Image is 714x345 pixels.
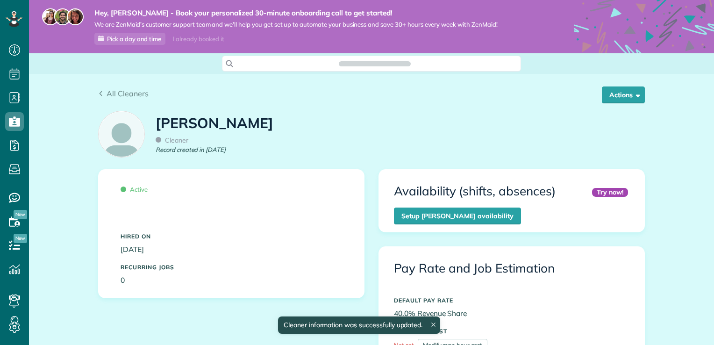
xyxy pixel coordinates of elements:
img: maria-72a9807cf96188c08ef61303f053569d2e2a8a1cde33d635c8a3ac13582a053d.jpg [42,8,59,25]
img: jorge-587dff0eeaa6aab1f244e6dc62b8924c3b6ad411094392a53c71c6c4a576187d.jpg [54,8,71,25]
a: Pick a day and time [94,33,165,45]
div: Cleaner information was successfully updated. [278,316,440,334]
button: Actions [602,86,645,103]
span: Active [121,186,148,193]
span: Cleaner [156,136,188,144]
p: 40.0% Revenue Share [394,308,629,319]
h5: MAN HOUR COST [394,328,629,334]
h5: DEFAULT PAY RATE [394,297,629,303]
img: michelle-19f622bdf1676172e81f8f8fba1fb50e276960ebfe0243fe18214015130c80e4.jpg [67,8,84,25]
h5: Hired On [121,233,342,239]
span: All Cleaners [107,89,149,98]
span: We are ZenMaid’s customer support team and we’ll help you get set up to automate your business an... [94,21,498,29]
a: All Cleaners [98,88,149,99]
h3: Availability (shifts, absences) [394,185,556,198]
strong: Hey, [PERSON_NAME] - Book your personalized 30-minute onboarding call to get started! [94,8,498,18]
div: I already booked it [167,33,229,45]
span: Search ZenMaid… [348,59,401,68]
span: New [14,234,27,243]
h3: Pay Rate and Job Estimation [394,262,629,275]
img: employee_icon-c2f8239691d896a72cdd9dc41cfb7b06f9d69bdd837a2ad469be8ff06ab05b5f.png [99,111,144,157]
h5: Recurring Jobs [121,264,342,270]
span: New [14,210,27,219]
span: Pick a day and time [107,35,161,43]
a: Setup [PERSON_NAME] availability [394,208,521,224]
em: Record created in [DATE] [156,145,226,154]
p: 0 [121,275,342,286]
div: Try now! [592,188,628,197]
p: [DATE] [121,244,342,255]
h1: [PERSON_NAME] [156,115,273,131]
